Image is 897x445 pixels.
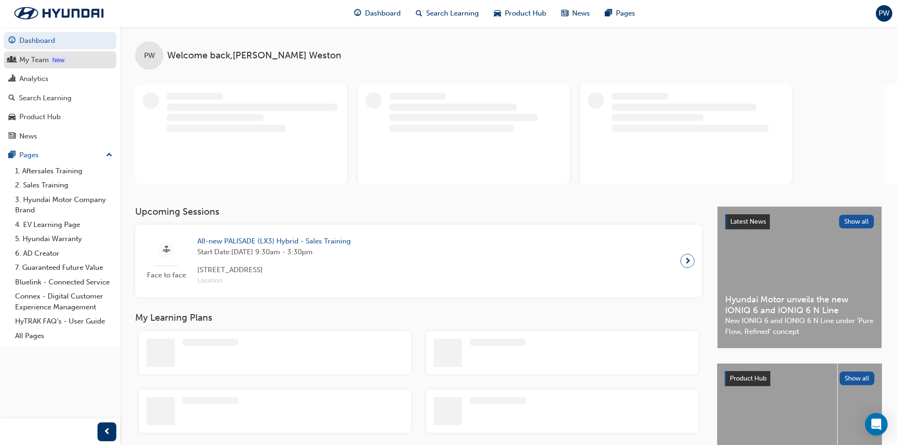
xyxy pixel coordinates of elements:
[4,146,116,164] button: Pages
[163,244,170,256] span: sessionType_FACE_TO_FACE-icon
[11,178,116,193] a: 2. Sales Training
[839,215,874,228] button: Show all
[8,151,16,160] span: pages-icon
[8,113,16,121] span: car-icon
[354,8,361,19] span: guage-icon
[104,426,111,438] span: prev-icon
[416,8,422,19] span: search-icon
[11,314,116,329] a: HyTRAK FAQ's - User Guide
[865,413,888,436] div: Open Intercom Messenger
[717,206,882,348] a: Latest NewsShow allHyundai Motor unveils the new IONIQ 6 and IONIQ 6 N LineNew IONIQ 6 and IONIQ ...
[143,270,190,281] span: Face to face
[725,214,874,229] a: Latest NewsShow all
[730,218,766,226] span: Latest News
[11,232,116,246] a: 5. Hyundai Warranty
[8,132,16,141] span: news-icon
[11,329,116,343] a: All Pages
[554,4,598,23] a: news-iconNews
[8,37,16,45] span: guage-icon
[616,8,635,19] span: Pages
[19,150,39,161] div: Pages
[4,30,116,146] button: DashboardMy TeamAnalyticsSearch LearningProduct HubNews
[19,93,72,104] div: Search Learning
[135,206,702,217] h3: Upcoming Sessions
[684,254,691,267] span: next-icon
[4,128,116,145] a: News
[5,3,113,23] img: Trak
[197,265,351,275] span: [STREET_ADDRESS]
[4,51,116,69] a: My Team
[106,149,113,162] span: up-icon
[561,8,568,19] span: news-icon
[19,55,49,65] div: My Team
[730,374,767,382] span: Product Hub
[11,260,116,275] a: 7. Guaranteed Future Value
[19,112,61,122] div: Product Hub
[11,193,116,218] a: 3. Hyundai Motor Company Brand
[347,4,408,23] a: guage-iconDashboard
[11,246,116,261] a: 6. AD Creator
[4,89,116,107] a: Search Learning
[19,131,37,142] div: News
[486,4,554,23] a: car-iconProduct Hub
[426,8,479,19] span: Search Learning
[135,312,702,323] h3: My Learning Plans
[143,232,695,290] a: Face to faceAll-new PALISADE (LX3) Hybrid - Sales TrainingStart Date:[DATE] 9:30am - 3:30pm[STREE...
[725,371,874,386] a: Product HubShow all
[11,275,116,290] a: Bluelink - Connected Service
[494,8,501,19] span: car-icon
[876,5,892,22] button: PW
[4,70,116,88] a: Analytics
[144,50,155,61] span: PW
[8,56,16,65] span: people-icon
[365,8,401,19] span: Dashboard
[840,372,875,385] button: Show all
[197,236,351,247] span: All-new PALISADE (LX3) Hybrid - Sales Training
[167,50,341,61] span: Welcome back , [PERSON_NAME] Weston
[8,75,16,83] span: chart-icon
[11,289,116,314] a: Connex - Digital Customer Experience Management
[725,294,874,316] span: Hyundai Motor unveils the new IONIQ 6 and IONIQ 6 N Line
[879,8,889,19] span: PW
[598,4,643,23] a: pages-iconPages
[19,73,48,84] div: Analytics
[572,8,590,19] span: News
[4,108,116,126] a: Product Hub
[50,56,66,65] div: Tooltip anchor
[11,218,116,232] a: 4. EV Learning Page
[408,4,486,23] a: search-iconSearch Learning
[11,164,116,178] a: 1. Aftersales Training
[4,32,116,49] a: Dashboard
[605,8,612,19] span: pages-icon
[197,247,351,258] span: Start Date: [DATE] 9:30am - 3:30pm
[8,94,15,103] span: search-icon
[725,316,874,337] span: New IONIQ 6 and IONIQ 6 N Line under ‘Pure Flow, Refined’ concept.
[505,8,546,19] span: Product Hub
[197,275,351,286] span: Location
